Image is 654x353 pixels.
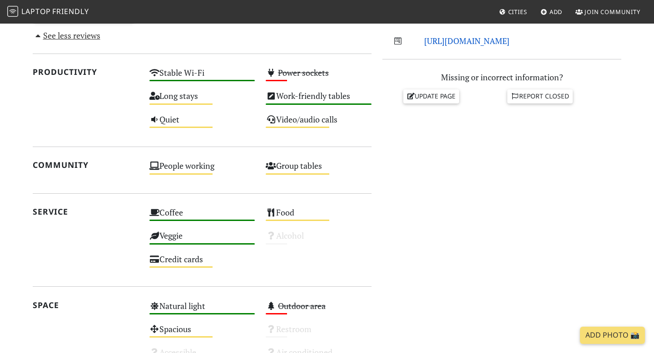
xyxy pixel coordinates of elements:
a: Add [537,4,566,20]
div: Alcohol [260,228,377,251]
s: Outdoor area [278,300,326,311]
span: Join Community [585,8,640,16]
a: Join Community [572,4,644,20]
span: Cities [508,8,527,16]
div: Natural light [144,299,261,322]
a: Report closed [507,89,573,103]
div: Quiet [144,112,261,135]
div: Work-friendly tables [260,88,377,112]
a: LaptopFriendly LaptopFriendly [7,4,89,20]
div: Restroom [260,322,377,345]
h2: Community [33,160,139,170]
div: Video/audio calls [260,112,377,135]
a: Cities [495,4,531,20]
h2: Space [33,300,139,310]
a: [URL][DOMAIN_NAME] [424,35,510,46]
h2: Productivity [33,67,139,77]
div: Food [260,205,377,228]
h2: Service [33,207,139,216]
div: Coffee [144,205,261,228]
span: Friendly [52,6,89,16]
a: Update page [403,89,460,103]
div: People working [144,158,261,181]
div: Credit cards [144,252,261,275]
div: Group tables [260,158,377,181]
s: Power sockets [278,67,329,78]
div: Veggie [144,228,261,251]
div: Long stays [144,88,261,112]
div: Spacious [144,322,261,345]
div: Stable Wi-Fi [144,65,261,88]
span: Add [550,8,563,16]
span: Laptop [21,6,51,16]
a: See less reviews [33,30,100,41]
img: LaptopFriendly [7,6,18,17]
a: Add Photo 📸 [580,327,645,344]
p: Missing or incorrect information? [382,71,621,84]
